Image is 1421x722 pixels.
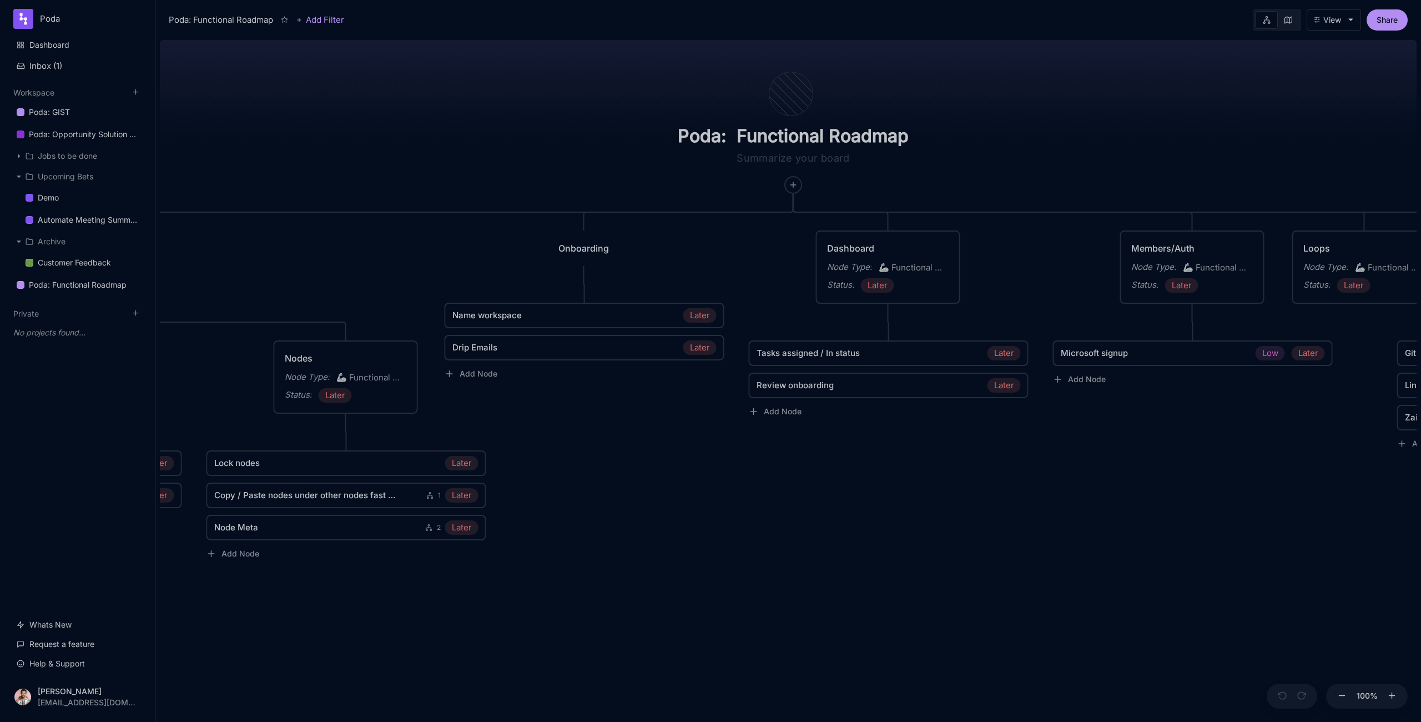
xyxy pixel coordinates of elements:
[38,213,138,227] div: Automate Meeting Summaries
[10,232,145,252] div: Archive
[1052,372,1331,387] div: Add Node
[10,323,145,343] div: No projects found...
[445,369,498,379] button: Add Node
[1323,16,1341,24] div: View
[444,302,725,329] div: Name workspaceLater
[452,521,472,534] span: Later
[214,457,260,470] span: Lock nodes
[10,634,145,655] a: Request a feature
[13,309,39,318] button: Private
[38,687,135,695] div: [PERSON_NAME]
[19,187,145,209] div: Demo
[303,13,344,27] span: Add Filter
[169,13,273,27] div: Poda: Functional Roadmap
[1183,262,1196,273] i: 🦾
[1053,374,1106,385] button: Add Node
[206,450,487,477] div: Lock nodesLater
[427,489,441,502] div: 1
[444,367,723,381] div: Add Node
[10,274,145,296] div: Poda: Functional Roadmap
[10,274,145,295] a: Poda: Functional Roadmap
[452,457,472,470] span: Later
[206,549,260,559] button: Add Node
[452,340,719,355] a: Drip EmailsLater
[38,149,97,163] div: Jobs to be done
[523,242,645,255] div: Onboarding
[19,209,145,230] a: Automate Meeting Summaries
[1131,260,1176,274] div: Node Type :
[19,209,145,231] div: Automate Meeting Summaries
[13,88,54,97] button: Workspace
[1367,9,1408,31] button: Share
[1052,340,1333,367] div: Microsoft signupLowLater
[690,309,710,322] span: Later
[1303,260,1348,274] div: Node Type :
[285,352,407,365] div: Nodes
[29,278,127,292] div: Poda: Functional Roadmap
[273,340,419,414] div: NodesNode Type:🦾Functional AreaStatus:Later
[10,653,145,674] a: Help & Support
[325,389,345,402] span: Later
[1131,278,1158,292] div: Status :
[296,13,344,27] button: Add Filter
[38,235,65,248] div: Archive
[214,489,397,502] span: Copy / Paste nodes under other nodes fast and easy.
[285,370,330,384] div: Node Type :
[748,340,1029,367] div: Tasks assigned / In statusLater
[19,252,145,273] a: Customer Feedback
[1354,684,1380,709] button: 100%
[879,261,947,274] span: Functional Area
[206,546,485,561] div: Add Node
[1355,262,1368,273] i: 🦾
[10,34,145,56] a: Dashboard
[1303,278,1331,292] div: Status :
[285,388,312,402] div: Status :
[40,14,124,24] div: Poda
[994,379,1014,392] span: Later
[1344,279,1364,292] span: Later
[868,279,888,292] span: Later
[10,614,145,635] a: Whats New
[38,170,93,183] div: Upcoming Bets
[38,256,111,269] div: Customer Feedback
[10,102,145,123] a: Poda: GIST
[815,230,961,304] div: DashboardNode Type:🦾Functional AreaStatus:Later
[827,278,854,292] div: Status :
[452,341,497,354] span: Drip Emails
[690,341,710,354] span: Later
[10,319,145,346] div: Private
[757,378,1023,393] a: Review onboardingLater
[10,167,145,187] div: Upcoming Bets
[444,334,725,361] div: Drip EmailsLater
[214,488,481,503] a: Copy / Paste nodes under other nodes fast and easy. 1Later
[426,521,441,534] div: 2
[29,128,138,141] div: Poda: Opportunity Solution Tree
[452,489,472,502] span: Later
[879,262,891,273] i: 🦾
[10,56,145,76] button: Inbox (1)
[749,407,802,417] button: Add Node
[1172,279,1192,292] span: Later
[13,9,142,29] button: Poda
[827,260,872,274] div: Node Type :
[452,309,522,322] span: Name workspace
[10,124,145,146] div: Poda: Opportunity Solution Tree
[1298,347,1318,360] span: Later
[1120,230,1265,304] div: Members/AuthNode Type:🦾Functional AreaStatus:Later
[1307,9,1361,31] button: View
[19,187,145,208] a: Demo
[38,191,59,204] div: Demo
[827,242,949,255] div: Dashboard
[1061,347,1128,360] span: Microsoft signup
[206,514,487,541] div: Node Meta 2Later
[1183,261,1251,274] span: Functional Area
[10,98,145,300] div: Workspace
[452,308,719,323] a: Name workspaceLater
[757,347,860,360] span: Tasks assigned / In status
[336,371,405,384] span: Functional Area
[38,698,135,706] div: [EMAIL_ADDRESS][DOMAIN_NAME]
[336,372,349,383] i: 🦾
[994,347,1014,360] span: Later
[19,252,145,274] div: Customer Feedback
